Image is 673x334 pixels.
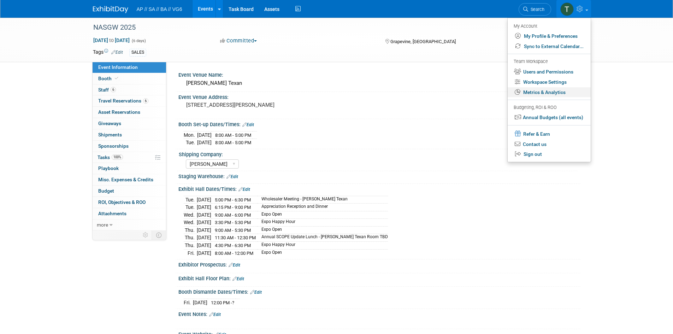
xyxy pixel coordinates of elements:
span: Staff [98,87,116,93]
td: [DATE] [197,139,212,146]
a: Workspace Settings [508,77,591,87]
a: Booth [93,73,166,84]
div: Exhibit Hall Dates/Times: [178,184,580,193]
span: Misc. Expenses & Credits [98,177,153,182]
a: Search [519,3,551,16]
a: Shipments [93,129,166,140]
td: [DATE] [197,204,211,211]
div: Exhibit Hall Floor Plan: [178,273,580,282]
a: more [93,219,166,230]
span: Booth [98,76,120,81]
div: Staging Warehouse: [178,171,580,180]
div: Booth Dismantle Dates/Times: [178,287,580,296]
a: Edit [209,312,221,317]
span: 8:00 AM - 12:00 PM [215,251,253,256]
div: Event Notes: [178,309,580,318]
span: 9:00 AM - 6:00 PM [215,212,251,218]
a: Edit [111,50,123,55]
span: 12:00 PM - [211,300,234,305]
div: Budgeting, ROI & ROO [514,104,584,111]
pre: [STREET_ADDRESS][PERSON_NAME] [186,102,338,108]
a: Edit [238,187,250,192]
td: [DATE] [197,219,211,227]
td: Thu. [184,234,197,242]
span: ? [232,300,234,305]
td: Expo Happy Hour [257,241,388,249]
span: 4:30 PM - 6:30 PM [215,243,251,248]
span: Travel Reservations [98,98,148,104]
span: more [97,222,108,228]
a: Annual Budgets (all events) [508,112,591,123]
td: Expo Open [257,211,388,219]
a: Sponsorships [93,141,166,152]
span: 9:00 AM - 5:30 PM [215,228,251,233]
span: AP // SA // BA // VG6 [137,6,182,12]
a: Edit [242,122,254,127]
td: Appreciation Reception and Dinner [257,204,388,211]
span: Playbook [98,165,119,171]
span: Budget [98,188,114,194]
div: My Account [514,22,584,30]
span: Search [528,7,544,12]
td: Expo Open [257,249,388,257]
a: Edit [232,276,244,281]
div: Team Workspace [514,58,584,66]
div: Shipping Company: [179,149,577,158]
a: Staff6 [93,84,166,95]
div: SALES [129,49,146,56]
td: [DATE] [193,299,207,306]
a: Refer & Earn [508,128,591,139]
td: Expo Open [257,226,388,234]
span: [DATE] [DATE] [93,37,130,43]
a: Users and Permissions [508,67,591,77]
a: Metrics & Analytics [508,87,591,98]
a: Travel Reservations6 [93,95,166,106]
span: to [108,37,115,43]
span: Attachments [98,211,126,216]
a: Sync to External Calendar... [508,41,591,52]
a: My Profile & Preferences [508,31,591,41]
td: [DATE] [197,241,211,249]
img: ExhibitDay [93,6,128,13]
span: 8:00 AM - 5:00 PM [215,140,251,145]
span: 6 [143,98,148,104]
span: 6:15 PM - 9:00 PM [215,205,251,210]
td: Wed. [184,211,197,219]
div: Event Venue Address: [178,92,580,101]
td: Thu. [184,241,197,249]
a: Playbook [93,163,166,174]
td: [DATE] [197,226,211,234]
div: [PERSON_NAME] Texan [184,78,575,89]
td: Tue. [184,204,197,211]
span: Tasks [98,154,123,160]
a: Event Information [93,62,166,73]
span: (6 days) [131,39,146,43]
td: Wholesaler Meeting - [PERSON_NAME] Texan [257,196,388,204]
span: Grapevine, [GEOGRAPHIC_DATA] [390,39,456,44]
a: Attachments [93,208,166,219]
td: [DATE] [197,234,211,242]
span: Asset Reservations [98,109,140,115]
span: 6 [111,87,116,92]
td: Annual SCOPE Update Lunch - [PERSON_NAME] Texan Room TBD [257,234,388,242]
span: Sponsorships [98,143,129,149]
td: Tags [93,48,123,57]
td: Expo Happy Hour [257,219,388,227]
td: [DATE] [197,211,211,219]
i: Booth reservation complete [115,76,118,80]
td: [DATE] [197,196,211,204]
a: Asset Reservations [93,107,166,118]
td: Fri. [184,299,193,306]
span: 8:00 AM - 5:00 PM [215,133,251,138]
a: Misc. Expenses & Credits [93,174,166,185]
img: Tina McGinty [560,2,574,16]
a: Contact us [508,139,591,150]
td: [DATE] [197,249,211,257]
span: 5:00 PM - 6:30 PM [215,197,251,203]
a: Sign out [508,149,591,159]
span: 11:30 AM - 12:30 PM [215,235,256,240]
td: Tue. [184,196,197,204]
div: Exhibitor Prospectus: [178,259,580,269]
td: Thu. [184,226,197,234]
td: Fri. [184,249,197,257]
